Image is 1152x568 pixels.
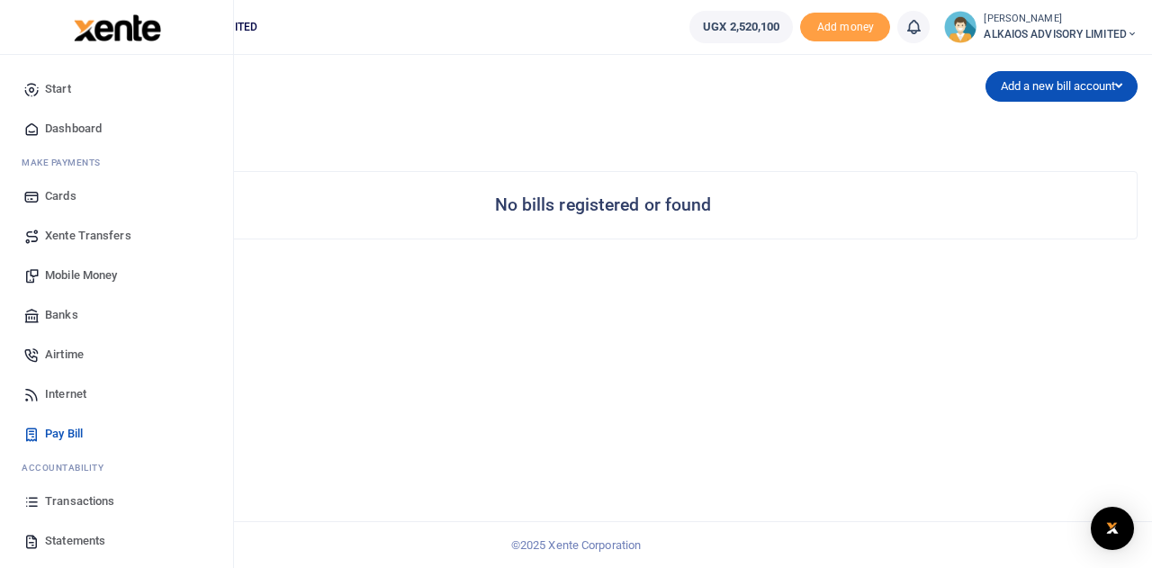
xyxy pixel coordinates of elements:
[45,120,102,138] span: Dashboard
[703,18,779,36] span: UGX 2,520,100
[45,425,83,443] span: Pay Bill
[31,156,101,169] span: ake Payments
[984,26,1138,42] span: ALKAIOS ADVISORY LIMITED
[45,80,71,98] span: Start
[14,176,219,216] a: Cards
[45,187,76,205] span: Cards
[68,106,596,124] h5: Bill, Taxes & Providers
[72,20,161,33] a: logo-small logo-large logo-large
[14,149,219,176] li: M
[1091,507,1134,550] div: Open Intercom Messenger
[14,335,219,374] a: Airtime
[984,12,1138,27] small: [PERSON_NAME]
[800,13,890,42] span: Add money
[985,71,1138,102] button: Add a new bill account
[14,521,219,561] a: Statements
[14,256,219,295] a: Mobile Money
[45,266,117,284] span: Mobile Money
[45,306,78,324] span: Banks
[689,11,793,43] a: UGX 2,520,100
[45,385,86,403] span: Internet
[68,77,596,97] h4: Bills Payment
[944,11,1138,43] a: profile-user [PERSON_NAME] ALKAIOS ADVISORY LIMITED
[14,454,219,482] li: Ac
[45,492,114,510] span: Transactions
[45,227,131,245] span: Xente Transfers
[14,109,219,149] a: Dashboard
[14,216,219,256] a: Xente Transfers
[45,346,84,364] span: Airtime
[14,69,219,109] a: Start
[682,11,800,43] li: Wallet ballance
[14,295,219,335] a: Banks
[14,374,219,414] a: Internet
[800,13,890,42] li: Toup your wallet
[495,195,712,215] h4: No bills registered or found
[74,14,161,41] img: logo-large
[14,482,219,521] a: Transactions
[800,19,890,32] a: Add money
[944,11,976,43] img: profile-user
[45,532,105,550] span: Statements
[35,461,103,474] span: countability
[14,414,219,454] a: Pay Bill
